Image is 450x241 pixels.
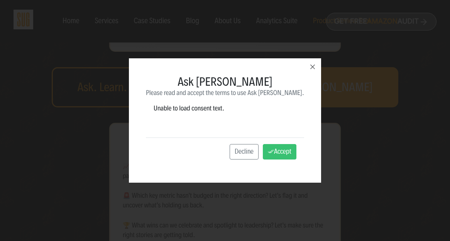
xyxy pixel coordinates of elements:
[230,144,259,160] button: Decline
[263,144,296,160] button: Accept
[146,88,304,97] p: Please read and accept the terms to use Ask [PERSON_NAME].
[146,75,304,88] h3: Ask [PERSON_NAME]
[304,58,321,75] button: Close
[146,97,304,137] div: Unable to load consent text.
